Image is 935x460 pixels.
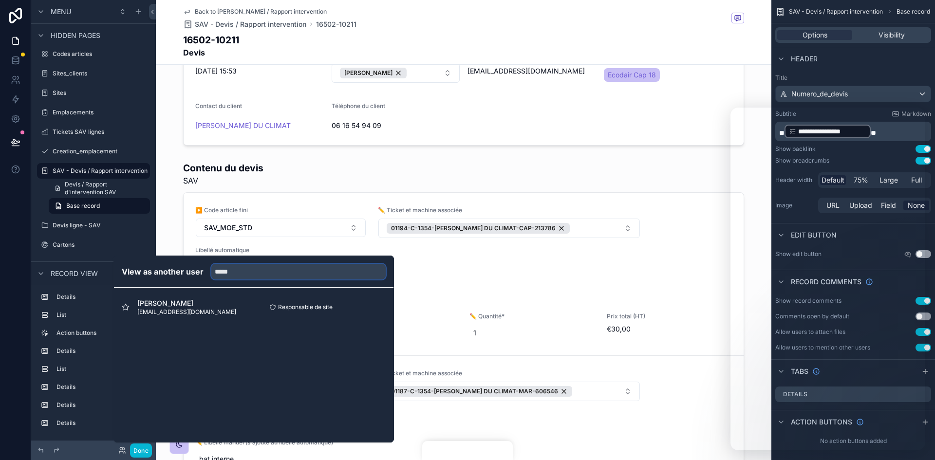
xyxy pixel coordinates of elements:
button: Done [130,443,152,458]
a: Codes articles [37,46,150,62]
a: SAV - Devis / Rapport intervention [37,163,150,179]
span: Back to [PERSON_NAME] / Rapport intervention [195,8,327,16]
span: Record view [51,269,98,278]
h1: 16502-10211 [183,33,239,47]
span: Base record [897,8,930,16]
a: Tickets SAV lignes [37,124,150,140]
span: SAV - Devis / Rapport intervention [789,8,883,16]
a: Devis / Rapport d'intervention SAV [49,181,150,196]
label: Details [56,347,146,355]
iframe: Intercom live chat [730,108,925,450]
label: Details [56,383,146,391]
button: Numero_de_devis [775,86,931,102]
strong: Devis [183,47,239,58]
label: Sites [53,89,148,97]
label: Codes articles [53,50,148,58]
span: Responsable de site [278,303,333,311]
span: [EMAIL_ADDRESS][DOMAIN_NAME] [137,308,236,316]
label: Details [56,419,146,427]
span: Visibility [879,30,905,40]
label: Cartons [53,241,148,249]
a: Sites_clients [37,66,150,81]
span: Menu [51,7,71,17]
span: Options [803,30,827,40]
span: Header [791,54,818,64]
div: scrollable content [31,285,156,441]
a: Sites [37,85,150,101]
label: Details [56,293,146,301]
span: SAV - Devis / Rapport intervention [195,19,306,29]
label: Details [56,401,146,409]
a: Base record [49,198,150,214]
label: List [56,365,146,373]
a: Back to [PERSON_NAME] / Rapport intervention [183,8,327,16]
label: Tickets SAV lignes [53,128,148,136]
label: SAV - Devis / Rapport intervention [53,167,148,175]
a: 16502-10211 [316,19,356,29]
a: Creation_emplacement [37,144,150,159]
label: Emplacements [53,109,148,116]
h2: View as another user [122,266,204,277]
a: Devis ligne - SAV [37,218,150,233]
span: Numero_de_devis [791,89,848,99]
label: Creation_emplacement [53,147,148,155]
a: SAV - Devis / Rapport intervention [183,19,306,29]
label: List [56,311,146,319]
span: Hidden pages [51,31,100,40]
span: [PERSON_NAME] [137,298,236,308]
label: Action buttons [56,329,146,337]
label: Devis ligne - SAV [53,221,148,229]
label: Sites_clients [53,70,148,77]
a: Cartons [37,237,150,253]
span: Devis / Rapport d'intervention SAV [65,181,144,196]
label: Title [775,74,931,82]
a: Emplacements [37,105,150,120]
span: Base record [66,202,100,210]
